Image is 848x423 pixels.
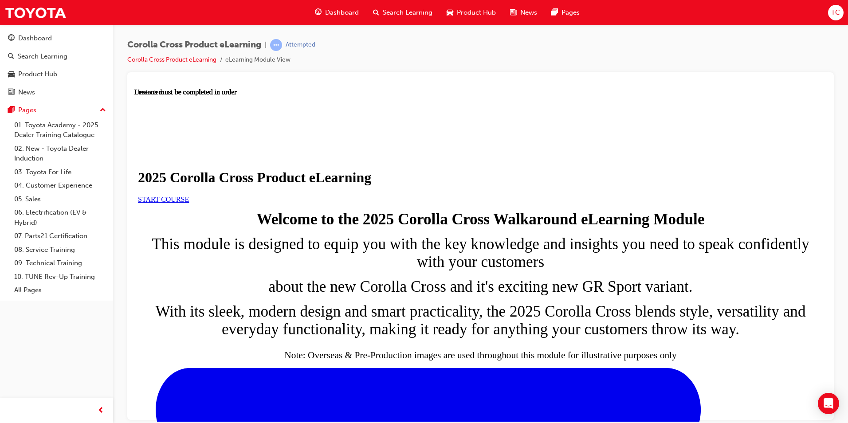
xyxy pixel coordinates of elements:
span: pages-icon [8,106,15,114]
a: 04. Customer Experience [11,179,110,192]
a: All Pages [11,283,110,297]
span: Product Hub [457,8,496,18]
span: news-icon [510,7,517,18]
div: News [18,87,35,98]
div: Pages [18,105,36,115]
a: 03. Toyota For Life [11,165,110,179]
a: Product Hub [4,66,110,82]
span: search-icon [8,53,14,61]
span: TC [831,8,840,18]
span: | [265,40,267,50]
sub: Note: Overseas & Pre-Production images are used throughout this module for illustrative purposes ... [150,262,542,272]
span: Corolla Cross Product eLearning [127,40,261,50]
span: With its sleek, modern design and smart practicality, the 2025 Corolla Cross blends style, versat... [21,215,671,250]
span: Dashboard [325,8,359,18]
a: News [4,84,110,101]
span: news-icon [8,89,15,97]
span: about the new Corolla Cross and it's exciting new GR Sport variant. [134,190,558,207]
a: 10. TUNE Rev-Up Training [11,270,110,284]
a: pages-iconPages [544,4,587,22]
span: car-icon [8,70,15,78]
div: Search Learning [18,51,67,62]
span: search-icon [373,7,379,18]
a: guage-iconDashboard [308,4,366,22]
button: Pages [4,102,110,118]
a: 01. Toyota Academy - 2025 Dealer Training Catalogue [11,118,110,142]
a: 02. New - Toyota Dealer Induction [11,142,110,165]
span: This module is designed to equip you with the key knowledge and insights you need to speak confid... [17,147,675,182]
span: car-icon [447,7,453,18]
a: news-iconNews [503,4,544,22]
span: Pages [561,8,580,18]
span: prev-icon [98,405,104,416]
a: START COURSE [4,107,55,115]
button: DashboardSearch LearningProduct HubNews [4,28,110,102]
span: pages-icon [551,7,558,18]
div: Dashboard [18,33,52,43]
span: Search Learning [383,8,432,18]
a: Search Learning [4,48,110,65]
div: Product Hub [18,69,57,79]
button: TC [828,5,844,20]
a: search-iconSearch Learning [366,4,440,22]
div: Open Intercom Messenger [818,393,839,414]
a: 06. Electrification (EV & Hybrid) [11,206,110,229]
a: 09. Technical Training [11,256,110,270]
div: Attempted [286,41,315,49]
a: 05. Sales [11,192,110,206]
h1: 2025 Corolla Cross Product eLearning [4,81,689,98]
img: Trak [4,3,67,23]
span: up-icon [100,105,106,116]
span: News [520,8,537,18]
li: eLearning Module View [225,55,291,65]
span: guage-icon [8,35,15,43]
a: Corolla Cross Product eLearning [127,56,216,63]
strong: Welcome to the 2025 Corolla Cross Walkaround eLearning Module [122,122,570,140]
span: learningRecordVerb_ATTEMPT-icon [270,39,282,51]
a: car-iconProduct Hub [440,4,503,22]
a: Dashboard [4,30,110,47]
span: guage-icon [315,7,322,18]
a: 07. Parts21 Certification [11,229,110,243]
a: 08. Service Training [11,243,110,257]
